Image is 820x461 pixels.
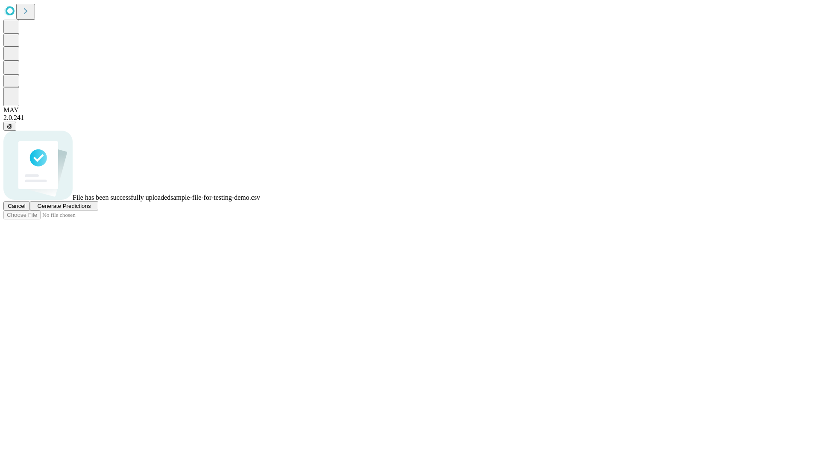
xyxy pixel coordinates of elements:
div: MAY [3,106,817,114]
span: File has been successfully uploaded [73,194,170,201]
span: Generate Predictions [37,203,91,209]
button: Generate Predictions [30,201,98,210]
div: 2.0.241 [3,114,817,122]
button: @ [3,122,16,131]
span: @ [7,123,13,129]
button: Cancel [3,201,30,210]
span: Cancel [8,203,26,209]
span: sample-file-for-testing-demo.csv [170,194,260,201]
